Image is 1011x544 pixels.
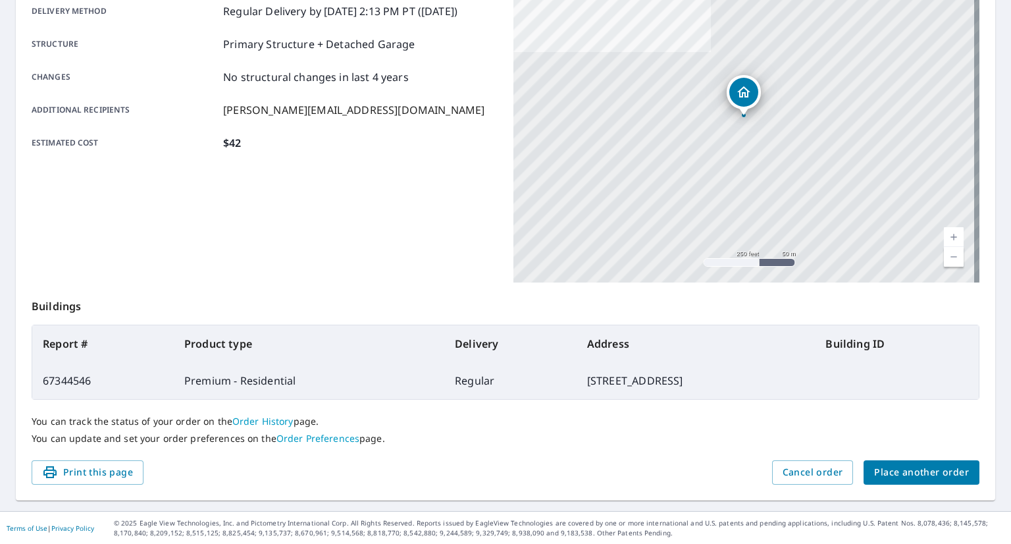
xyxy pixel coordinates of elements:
[32,362,174,399] td: 67344546
[32,325,174,362] th: Report #
[32,3,218,19] p: Delivery method
[42,464,133,481] span: Print this page
[444,362,577,399] td: Regular
[32,36,218,52] p: Structure
[864,460,979,485] button: Place another order
[444,325,577,362] th: Delivery
[944,227,964,247] a: Current Level 17, Zoom In
[32,135,218,151] p: Estimated cost
[577,362,816,399] td: [STREET_ADDRESS]
[32,416,979,427] p: You can track the status of your order on the page.
[32,69,218,85] p: Changes
[32,283,979,325] p: Buildings
[32,102,218,118] p: Additional recipients
[727,75,761,116] div: Dropped pin, building 1, Residential property, 71 N Ponderosa Dr Price, UT 84501
[174,325,444,362] th: Product type
[174,362,444,399] td: Premium - Residential
[232,415,294,427] a: Order History
[223,135,241,151] p: $42
[276,432,359,445] a: Order Preferences
[783,464,843,481] span: Cancel order
[7,524,94,532] p: |
[772,460,854,485] button: Cancel order
[223,36,415,52] p: Primary Structure + Detached Garage
[944,247,964,267] a: Current Level 17, Zoom Out
[223,3,457,19] p: Regular Delivery by [DATE] 2:13 PM PT ([DATE])
[223,102,484,118] p: [PERSON_NAME][EMAIL_ADDRESS][DOMAIN_NAME]
[7,524,47,533] a: Terms of Use
[223,69,409,85] p: No structural changes in last 4 years
[577,325,816,362] th: Address
[32,460,143,485] button: Print this page
[114,518,1004,538] p: © 2025 Eagle View Technologies, Inc. and Pictometry International Corp. All Rights Reserved. Repo...
[32,433,979,445] p: You can update and set your order preferences on the page.
[51,524,94,533] a: Privacy Policy
[815,325,979,362] th: Building ID
[874,464,969,481] span: Place another order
